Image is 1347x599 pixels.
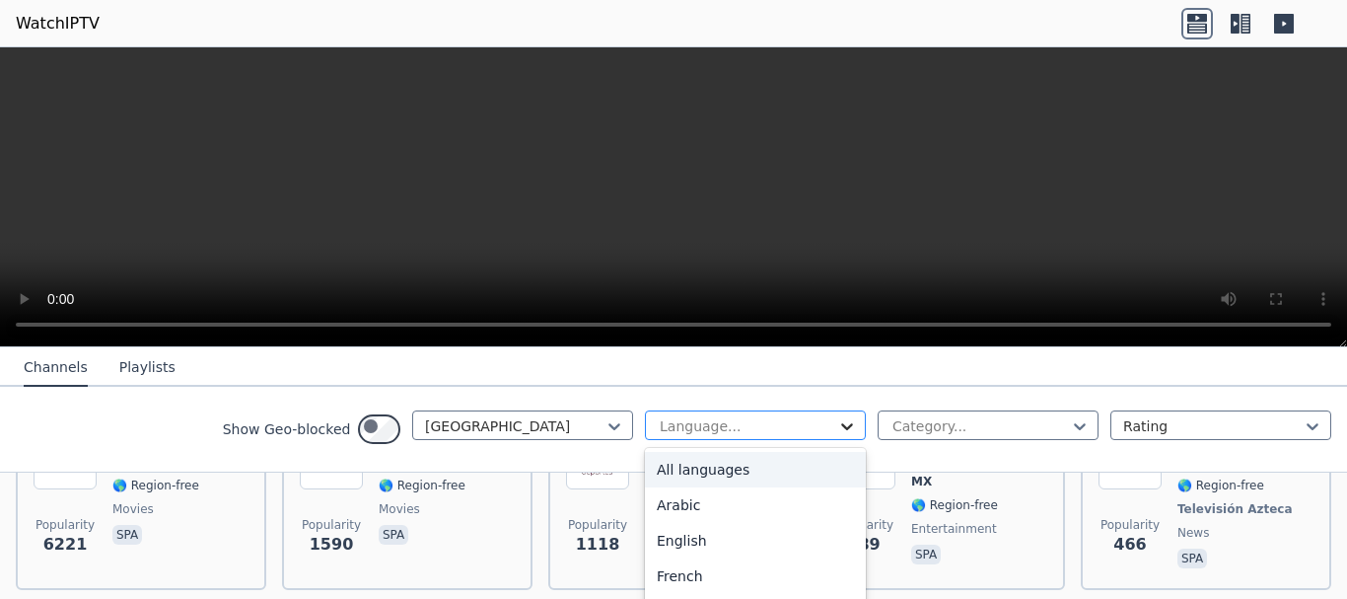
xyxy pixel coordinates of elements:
button: Channels [24,349,88,387]
div: All languages [645,452,866,487]
div: Arabic [645,487,866,523]
span: 🌎 Region-free [911,497,998,513]
span: 🌎 Region-free [379,478,465,493]
p: spa [112,525,142,545]
span: entertainment [911,521,997,537]
div: French [645,559,866,594]
a: WatchIPTV [16,12,100,36]
p: spa [379,525,408,545]
span: MX [911,474,932,489]
span: Popularity [35,517,95,533]
span: 🌎 Region-free [112,478,199,493]
p: spa [1177,549,1207,568]
span: movies [112,501,154,517]
div: English [645,523,866,559]
span: 466 [1113,533,1146,557]
span: movies [379,501,420,517]
span: Popularity [1100,517,1160,533]
span: 6221 [43,533,88,557]
span: 1118 [576,533,620,557]
span: Televisión Azteca [1177,501,1293,517]
span: news [1177,525,1209,541]
p: spa [911,545,941,564]
span: 🌎 Region-free [1177,478,1264,493]
span: 1590 [310,533,354,557]
span: Popularity [568,517,627,533]
span: Popularity [302,517,361,533]
button: Playlists [119,349,176,387]
label: Show Geo-blocked [223,419,351,439]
